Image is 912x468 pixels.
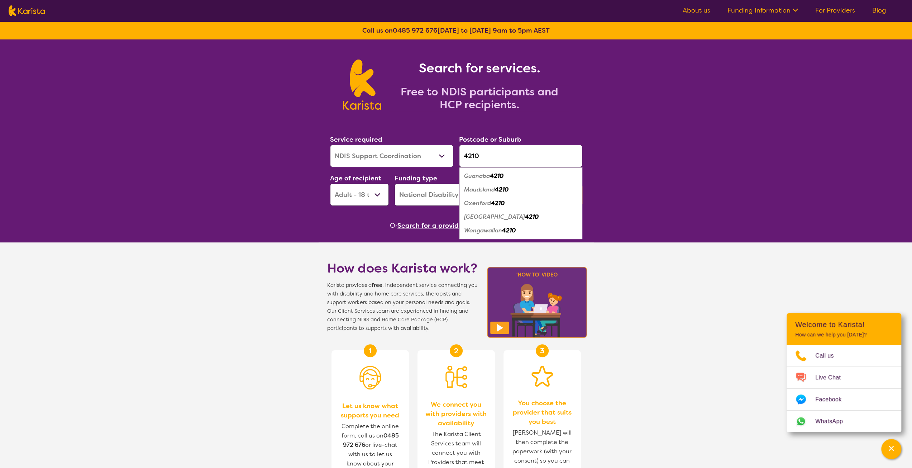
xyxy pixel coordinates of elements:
[459,135,521,144] label: Postcode or Suburb
[425,400,488,428] span: We connect you with providers with availability
[359,366,381,389] img: Person with headset icon
[393,26,438,35] a: 0485 972 676
[815,350,842,361] span: Call us
[450,344,463,357] div: 2
[795,332,893,338] p: How can we help you [DATE]?
[815,416,851,427] span: WhatsApp
[495,186,508,193] em: 4210
[490,172,503,180] em: 4210
[531,366,553,387] img: Star icon
[372,282,382,289] b: free
[463,210,579,224] div: Studio Village 4210
[390,220,397,231] span: Or
[395,174,437,183] label: Funding type
[330,135,382,144] label: Service required
[536,344,549,357] div: 3
[364,344,377,357] div: 1
[727,6,798,15] a: Funding Information
[463,224,579,237] div: Wongawallan 4210
[463,169,579,183] div: Guanaba 4210
[511,398,574,426] span: You choose the provider that suits you best
[464,227,502,234] em: Wongawallan
[525,213,539,221] em: 4210
[881,439,901,459] button: Channel Menu
[390,60,569,77] h1: Search for services.
[502,227,516,234] em: 4210
[815,394,850,405] span: Facebook
[787,345,901,432] ul: Choose channel
[463,197,579,210] div: Oxenford 4210
[339,401,402,420] span: Let us know what supports you need
[343,60,381,110] img: Karista logo
[464,172,490,180] em: Guanaba
[795,320,893,329] h2: Welcome to Karista!
[330,174,381,183] label: Age of recipient
[362,26,550,35] b: Call us on [DATE] to [DATE] 9am to 5pm AEST
[683,6,710,15] a: About us
[872,6,886,15] a: Blog
[787,411,901,432] a: Web link opens in a new tab.
[815,372,849,383] span: Live Chat
[397,220,522,231] button: Search for a provider to leave a review
[463,183,579,197] div: Maudsland 4210
[327,260,478,277] h1: How does Karista work?
[459,145,582,167] input: Type
[485,265,589,340] img: Karista video
[815,6,855,15] a: For Providers
[787,313,901,432] div: Channel Menu
[491,199,505,207] em: 4210
[445,366,467,388] img: Person being matched to services icon
[327,281,478,333] span: Karista provides a , independent service connecting you with disability and home care services, t...
[464,199,491,207] em: Oxenford
[464,213,525,221] em: [GEOGRAPHIC_DATA]
[9,5,45,16] img: Karista logo
[390,85,569,111] h2: Free to NDIS participants and HCP recipients.
[464,186,495,193] em: Maudsland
